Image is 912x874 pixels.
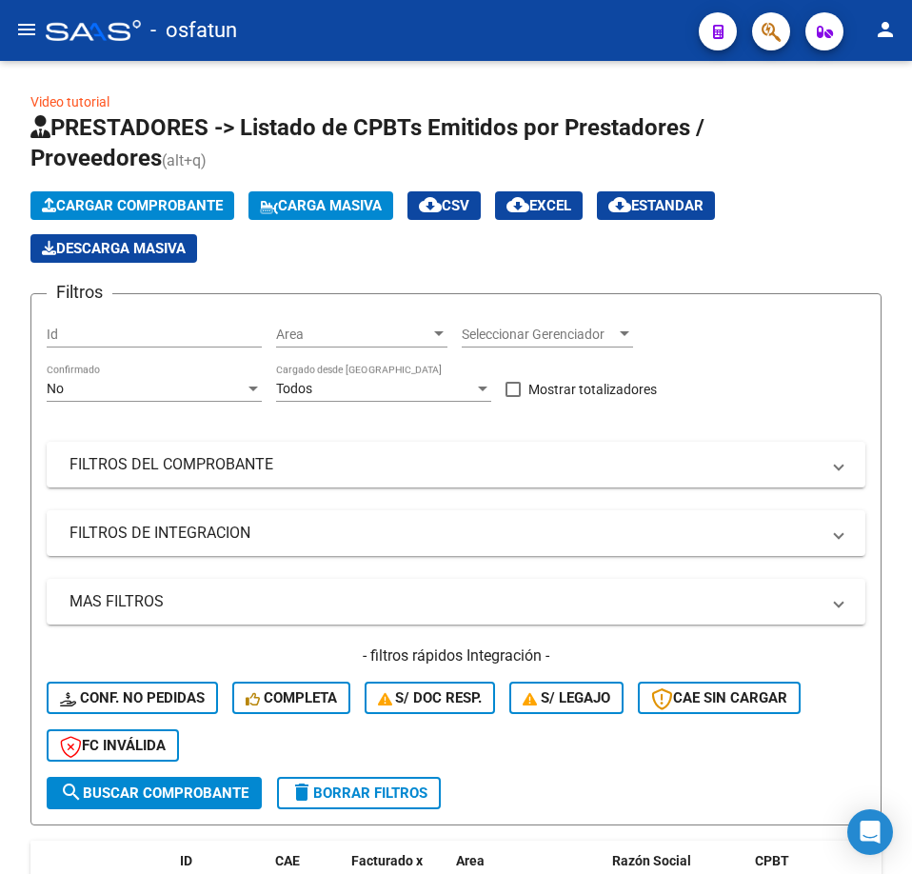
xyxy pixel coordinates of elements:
[180,853,192,868] span: ID
[42,240,186,257] span: Descarga Masiva
[69,523,820,544] mat-panel-title: FILTROS DE INTEGRACION
[60,785,248,802] span: Buscar Comprobante
[755,853,789,868] span: CPBT
[847,809,893,855] div: Open Intercom Messenger
[290,781,313,804] mat-icon: delete
[162,151,207,169] span: (alt+q)
[277,777,441,809] button: Borrar Filtros
[47,579,865,625] mat-expansion-panel-header: MAS FILTROS
[30,234,197,263] button: Descarga Masiva
[30,94,109,109] a: Video tutorial
[651,689,787,706] span: CAE SIN CARGAR
[462,327,616,343] span: Seleccionar Gerenciador
[290,785,427,802] span: Borrar Filtros
[608,193,631,216] mat-icon: cloud_download
[47,442,865,487] mat-expansion-panel-header: FILTROS DEL COMPROBANTE
[248,191,393,220] button: Carga Masiva
[30,191,234,220] button: Cargar Comprobante
[276,381,312,396] span: Todos
[47,729,179,762] button: FC Inválida
[150,10,237,51] span: - osfatun
[60,781,83,804] mat-icon: search
[47,279,112,306] h3: Filtros
[30,114,704,171] span: PRESTADORES -> Listado de CPBTs Emitidos por Prestadores / Proveedores
[60,737,166,754] span: FC Inválida
[47,682,218,714] button: Conf. no pedidas
[419,193,442,216] mat-icon: cloud_download
[260,197,382,214] span: Carga Masiva
[456,853,485,868] span: Area
[506,193,529,216] mat-icon: cloud_download
[30,234,197,263] app-download-masive: Descarga masiva de comprobantes (adjuntos)
[365,682,496,714] button: S/ Doc Resp.
[15,18,38,41] mat-icon: menu
[495,191,583,220] button: EXCEL
[276,327,430,343] span: Area
[509,682,624,714] button: S/ legajo
[638,682,801,714] button: CAE SIN CARGAR
[506,197,571,214] span: EXCEL
[528,378,657,401] span: Mostrar totalizadores
[232,682,350,714] button: Completa
[47,777,262,809] button: Buscar Comprobante
[874,18,897,41] mat-icon: person
[523,689,610,706] span: S/ legajo
[47,381,64,396] span: No
[47,510,865,556] mat-expansion-panel-header: FILTROS DE INTEGRACION
[419,197,469,214] span: CSV
[407,191,481,220] button: CSV
[597,191,715,220] button: Estandar
[275,853,300,868] span: CAE
[378,689,483,706] span: S/ Doc Resp.
[60,689,205,706] span: Conf. no pedidas
[608,197,704,214] span: Estandar
[47,646,865,666] h4: - filtros rápidos Integración -
[612,853,691,868] span: Razón Social
[69,454,820,475] mat-panel-title: FILTROS DEL COMPROBANTE
[69,591,820,612] mat-panel-title: MAS FILTROS
[246,689,337,706] span: Completa
[42,197,223,214] span: Cargar Comprobante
